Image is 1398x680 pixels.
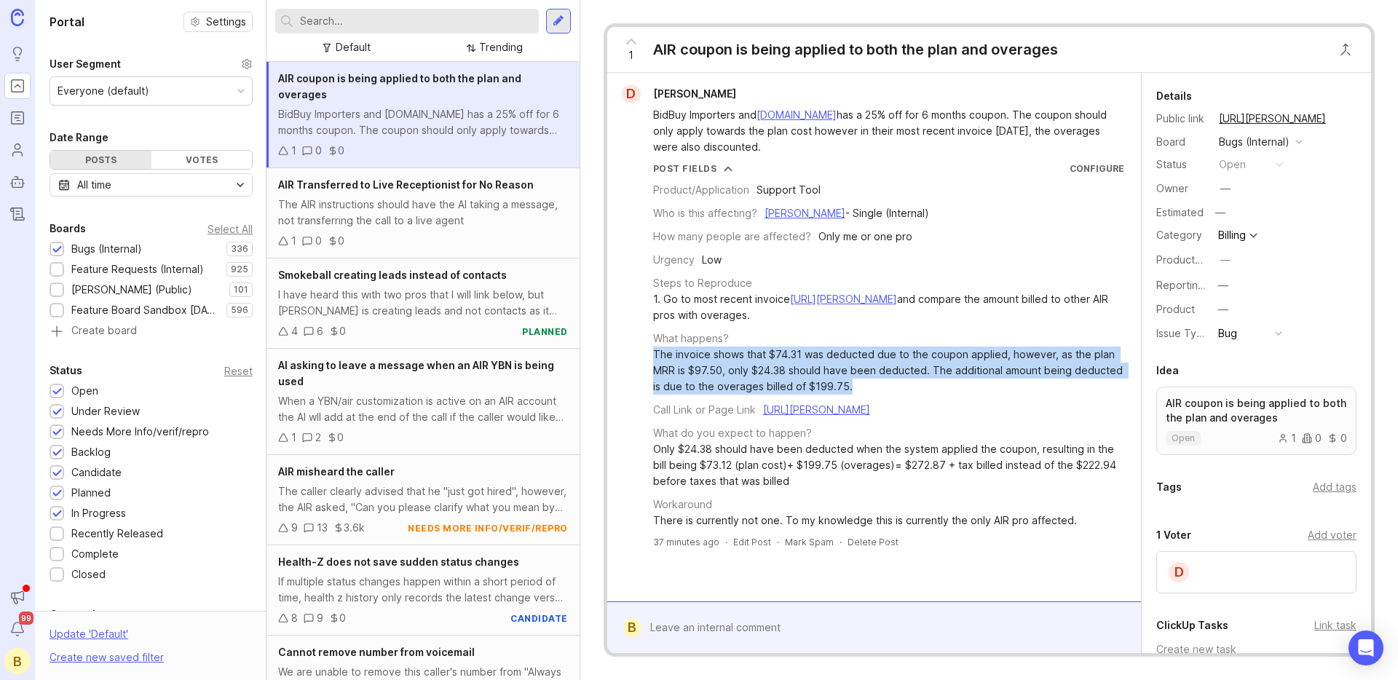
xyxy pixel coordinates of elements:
[1156,387,1356,455] a: AIR coupon is being applied to both the plan and overagesopen100
[1172,432,1195,444] p: open
[4,169,31,195] a: Autopilot
[71,566,106,582] div: Closed
[1156,111,1207,127] div: Public link
[653,536,719,548] span: 37 minutes ago
[266,168,580,258] a: AIR Transferred to Live Receptionist for No ReasonThe AIR instructions should have the AI taking ...
[1156,279,1234,291] label: Reporting Team
[278,72,521,100] span: AIR coupon is being applied to both the plan and overages
[653,441,1124,489] div: Only $24.38 should have been deducted when the system applied the coupon, resulting in the bill b...
[71,444,111,460] div: Backlog
[77,177,111,193] div: All time
[623,618,641,637] div: B
[4,41,31,67] a: Ideas
[206,15,246,29] span: Settings
[622,84,641,103] div: D
[1308,527,1356,543] div: Add voter
[224,367,253,375] div: Reset
[50,325,253,339] a: Create board
[848,536,899,548] div: Delete Post
[278,556,519,568] span: Health-Z does not save sudden status changes
[337,430,344,446] div: 0
[653,402,756,418] div: Call Link or Page Link
[4,201,31,227] a: Changelog
[71,403,140,419] div: Under Review
[278,465,395,478] span: AIR misheard the caller
[785,536,834,548] button: Mark Spam
[1156,157,1207,173] div: Status
[522,325,568,338] div: planned
[339,610,346,626] div: 0
[315,143,322,159] div: 0
[653,275,752,291] div: Steps to Reproduce
[291,323,298,339] div: 4
[1156,253,1233,266] label: ProductboardID
[338,233,344,249] div: 0
[763,403,870,416] a: [URL][PERSON_NAME]
[1156,617,1228,634] div: ClickUp Tasks
[234,284,248,296] p: 101
[71,526,163,542] div: Recently Released
[278,483,568,515] div: The caller clearly advised that he "just got hired", however, the AIR asked, "Can you please clar...
[231,264,248,275] p: 925
[790,293,897,305] a: [URL][PERSON_NAME]
[733,536,771,548] div: Edit Post
[266,258,580,349] a: Smokeball creating leads instead of contactsI have heard this with two pros that I will link belo...
[50,220,86,237] div: Boards
[315,430,321,446] div: 2
[229,179,252,191] svg: toggle icon
[278,287,568,319] div: I have heard this with two pros that I will link below, but [PERSON_NAME] is creating leads and n...
[50,13,84,31] h1: Portal
[1314,617,1356,633] div: Link task
[653,205,757,221] div: Who is this affecting?
[1156,478,1182,496] div: Tags
[317,610,323,626] div: 9
[278,106,568,138] div: BidBuy Importers and [DOMAIN_NAME] has a 25% off for 6 months coupon. The coupon should only appl...
[58,83,149,99] div: Everyone (default)
[1070,163,1124,174] a: Configure
[317,520,328,536] div: 13
[1156,641,1356,657] div: Create new task
[50,626,128,649] div: Update ' Default '
[757,108,837,121] a: [DOMAIN_NAME]
[653,252,695,268] div: Urgency
[4,105,31,131] a: Roadmaps
[278,359,554,387] span: AI asking to leave a message when an AIR YBN is being used
[71,241,142,257] div: Bugs (Internal)
[653,87,736,100] span: [PERSON_NAME]
[291,520,298,536] div: 9
[278,197,568,229] div: The AIR instructions should have the AI taking a message, not transferring the call to a live agent
[653,107,1112,155] div: BidBuy Importers and has a 25% off for 6 months coupon. The coupon should only apply towards the ...
[11,9,24,25] img: Canny Home
[613,84,748,103] a: D[PERSON_NAME]
[4,648,31,674] button: B
[315,233,322,249] div: 0
[653,291,1124,323] div: 1. Go to most recent invoice and compare the amount billed to other AIR pros with overages.
[1218,277,1228,293] div: —
[1216,250,1235,269] button: ProductboardID
[50,649,164,665] div: Create new saved filter
[71,302,219,318] div: Feature Board Sandbox [DATE]
[653,162,717,175] div: Post Fields
[71,485,111,501] div: Planned
[653,39,1058,60] div: AIR coupon is being applied to both the plan and overages
[278,646,475,658] span: Cannot remove number from voicemail
[208,225,253,233] div: Select All
[653,331,729,347] div: What happens?
[725,536,727,548] div: ·
[653,425,812,441] div: What do you expect to happen?
[1327,433,1347,443] div: 0
[4,584,31,610] button: Announcements
[291,233,296,249] div: 1
[291,430,296,446] div: 1
[1302,433,1322,443] div: 0
[1156,526,1191,544] div: 1 Voter
[1211,203,1230,222] div: —
[19,612,33,625] span: 99
[777,536,779,548] div: ·
[50,362,82,379] div: Status
[278,393,568,425] div: When a YBN/air customization is active on an AIR account the AI wll add at the end of the call if...
[291,143,296,159] div: 1
[266,349,580,455] a: AI asking to leave a message when an AIR YBN is being usedWhen a YBN/air customization is active ...
[1156,362,1179,379] div: Idea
